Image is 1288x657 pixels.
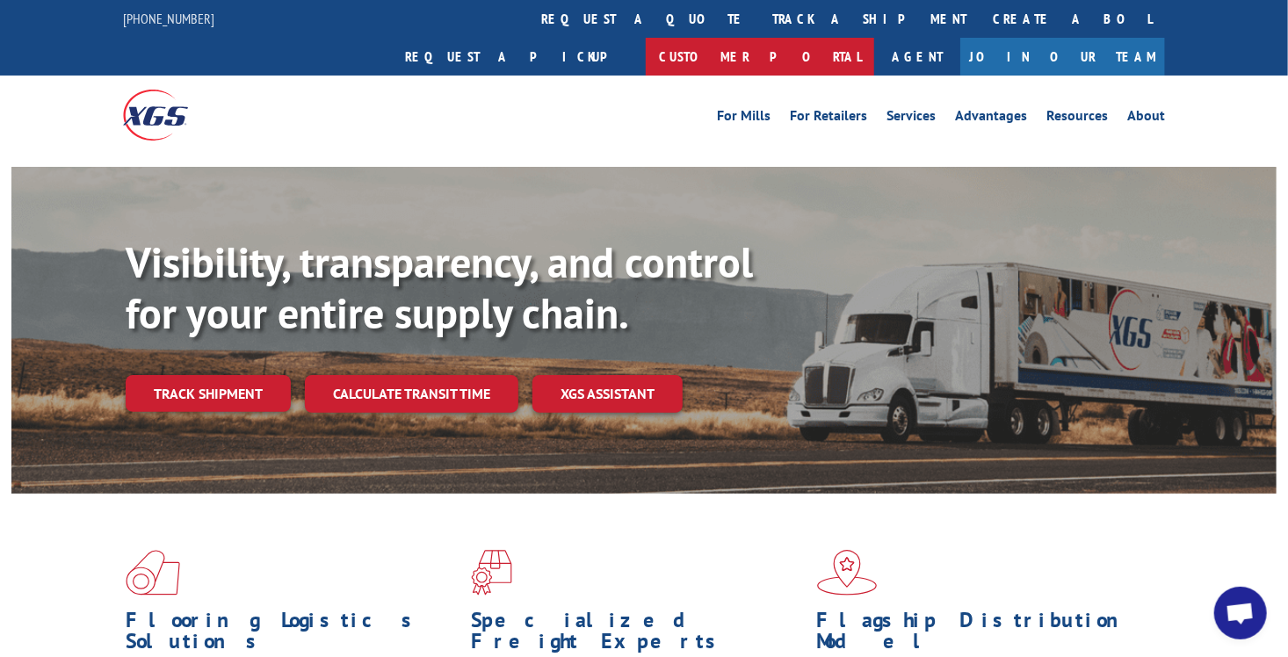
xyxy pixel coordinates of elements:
a: XGS ASSISTANT [532,375,683,413]
a: Agent [874,38,960,76]
a: Request a pickup [392,38,646,76]
img: xgs-icon-flagship-distribution-model-red [817,550,878,596]
div: Open chat [1214,587,1267,639]
a: For Retailers [790,109,867,128]
a: About [1127,109,1165,128]
a: For Mills [717,109,771,128]
a: Calculate transit time [305,375,518,413]
a: Services [886,109,936,128]
a: Customer Portal [646,38,874,76]
a: Join Our Team [960,38,1165,76]
b: Visibility, transparency, and control for your entire supply chain. [126,235,753,340]
img: xgs-icon-focused-on-flooring-red [471,550,512,596]
a: [PHONE_NUMBER] [123,10,214,27]
a: Resources [1046,109,1108,128]
a: Advantages [955,109,1027,128]
img: xgs-icon-total-supply-chain-intelligence-red [126,550,180,596]
a: Track shipment [126,375,291,412]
